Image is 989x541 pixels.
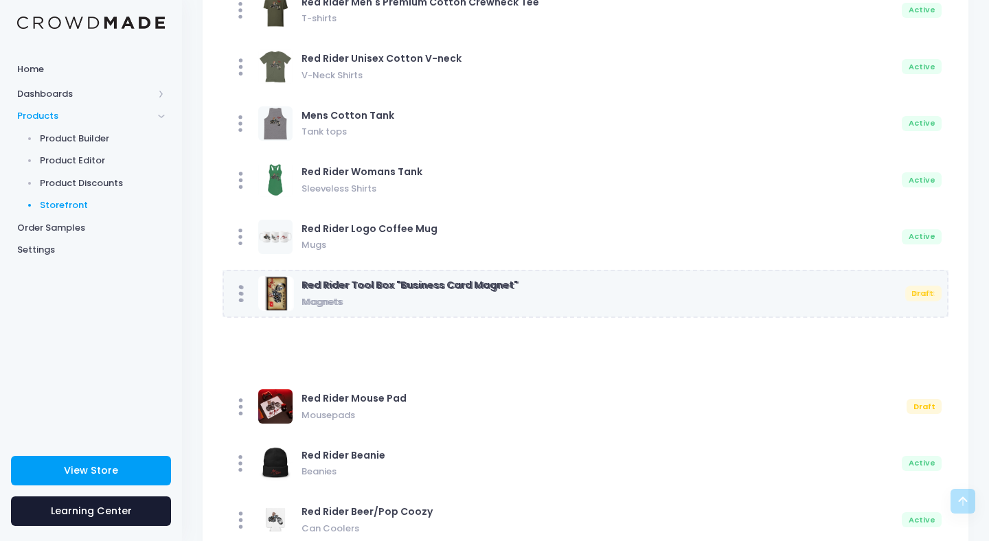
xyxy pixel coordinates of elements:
div: Active [902,3,942,18]
span: Red Rider Tool Box "Business Card Magnet" [302,278,518,292]
div: Active [902,512,942,527]
span: V-Neck Shirts [302,66,897,82]
span: Storefront [40,198,166,212]
span: Product Discounts [40,176,166,190]
span: Product Builder [40,132,166,146]
div: Active [902,59,942,74]
div: Draft [907,399,942,414]
span: Red Rider Beer/Pop Coozy [302,505,433,518]
div: Active [902,456,942,471]
span: Order Samples [17,221,165,235]
span: View Store [64,463,118,477]
span: Product Editor [40,154,166,168]
a: Learning Center [11,496,171,526]
a: View Store [11,456,171,485]
span: Can Coolers [302,519,897,535]
span: Magnets [302,292,902,308]
span: Home [17,62,165,76]
span: Red Rider Beanie [302,448,385,462]
span: Mens Cotton Tank [302,108,394,122]
span: Mousepads [302,406,902,422]
span: Dashboards [17,87,153,101]
span: Red Rider Mouse Pad [302,391,407,405]
span: Learning Center [51,504,132,518]
span: Red Rider Logo Coffee Mug [302,222,437,235]
span: T-shirts [302,10,897,25]
div: Active [902,116,942,131]
div: Active [902,172,942,187]
span: Mugs [302,236,897,252]
span: Tank tops [302,123,897,139]
span: Sleeveless Shirts [302,179,897,195]
span: Beanies [302,463,897,479]
div: Draft [907,286,942,301]
img: Logo [17,16,165,30]
span: Red Rider Womans Tank [302,165,422,179]
div: Active [902,229,942,244]
span: Red Rider Unisex Cotton V-neck [302,51,462,65]
span: Settings [17,243,165,257]
span: Products [17,109,153,123]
